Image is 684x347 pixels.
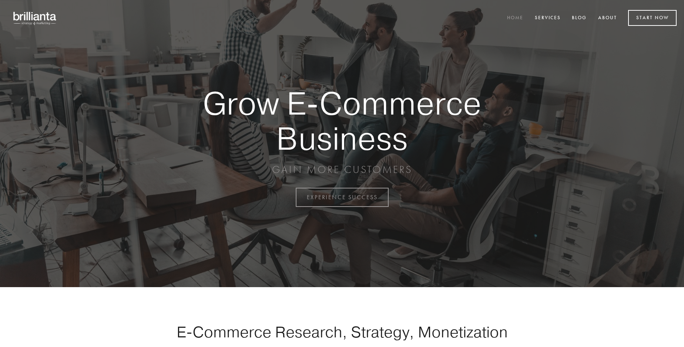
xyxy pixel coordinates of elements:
a: Home [502,12,528,24]
a: Blog [567,12,591,24]
a: EXPERIENCE SUCCESS [296,188,389,207]
a: Start Now [628,10,677,26]
strong: Grow E-Commerce Business [177,86,507,156]
h1: E-Commerce Research, Strategy, Monetization [153,323,531,341]
a: Services [530,12,566,24]
a: About [593,12,622,24]
p: GAIN MORE CUSTOMERS [177,163,507,176]
img: brillianta - research, strategy, marketing [7,7,63,29]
